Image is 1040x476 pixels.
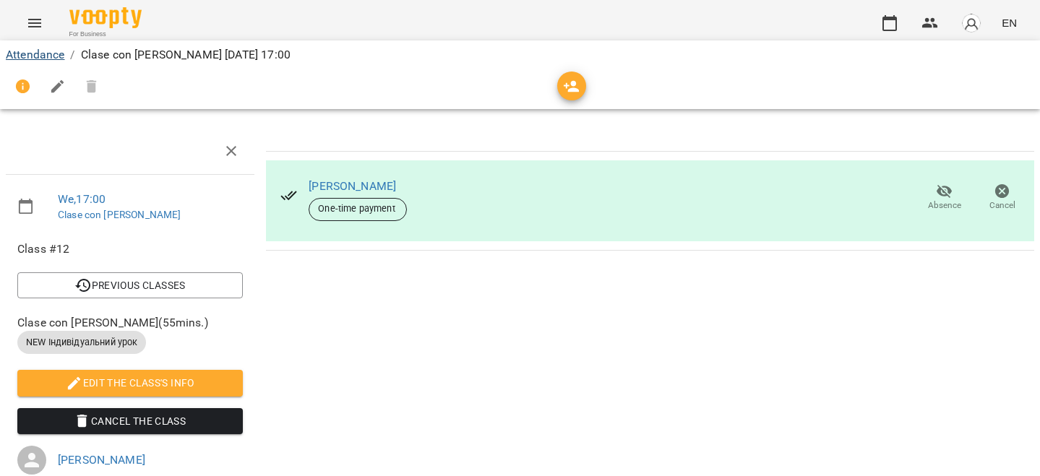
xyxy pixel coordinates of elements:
button: Cancel the class [17,408,243,434]
span: Absence [928,199,961,212]
button: Absence [916,178,974,218]
a: [PERSON_NAME] [58,453,145,467]
a: [PERSON_NAME] [309,179,396,193]
span: One-time payment [309,202,406,215]
button: Previous Classes [17,272,243,298]
p: Clase con [PERSON_NAME] [DATE] 17:00 [81,46,291,64]
nav: breadcrumb [6,46,1034,64]
span: Cancel the class [29,412,231,430]
span: For Business [69,30,142,39]
span: Clase con [PERSON_NAME] ( 55 mins. ) [17,314,243,332]
a: Clase con [PERSON_NAME] [58,209,181,220]
a: Attendance [6,48,64,61]
span: Previous Classes [29,277,231,294]
button: EN [996,9,1023,36]
span: Cancel [989,199,1015,212]
a: We , 17:00 [58,192,106,206]
span: Edit the class's Info [29,374,231,391]
img: Voopty Logo [69,7,142,28]
span: NEW Індивідуальний урок [17,336,146,349]
button: Cancel [974,178,1031,218]
img: avatar_s.png [961,13,981,33]
span: Class #12 [17,241,243,258]
span: EN [1002,15,1017,30]
button: Edit the class's Info [17,370,243,396]
button: Menu [17,6,52,40]
li: / [70,46,74,64]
